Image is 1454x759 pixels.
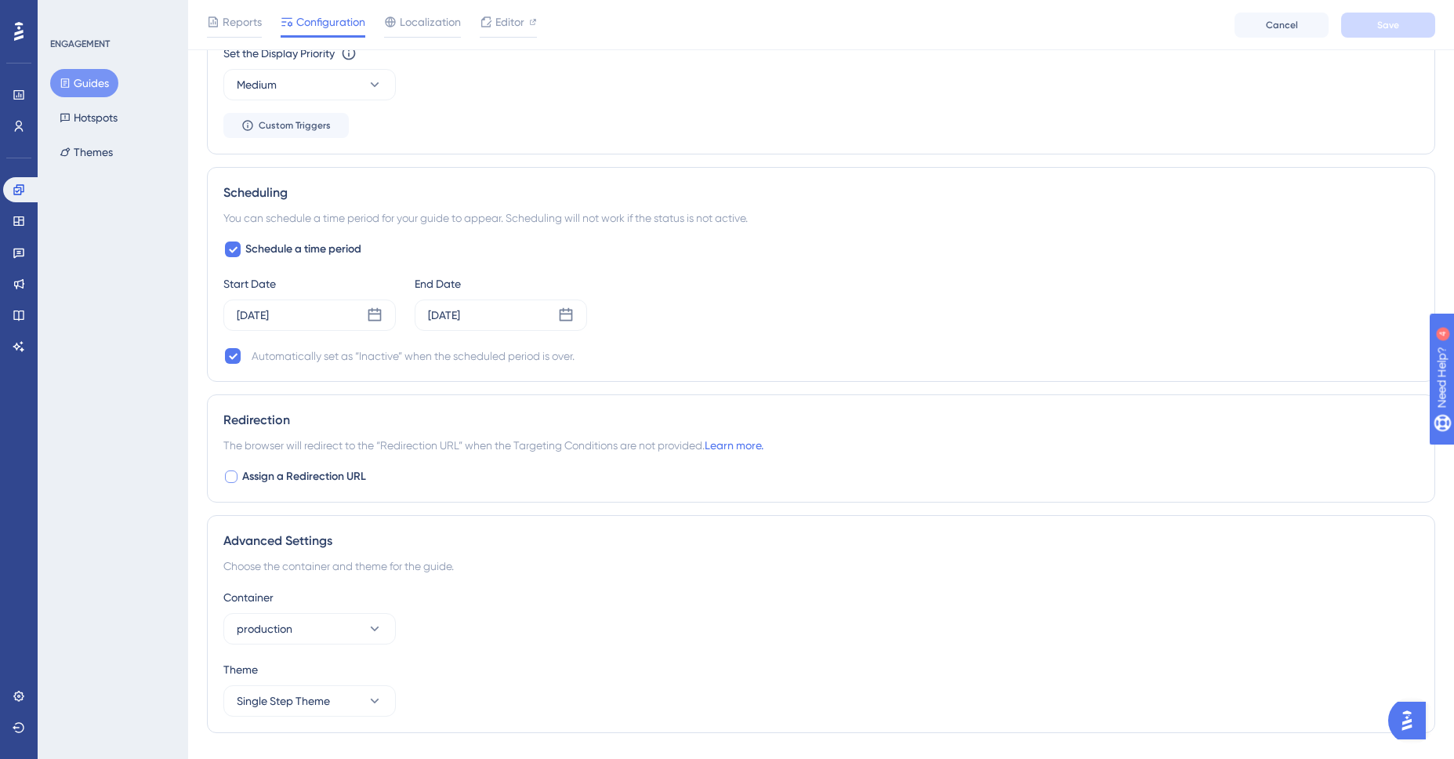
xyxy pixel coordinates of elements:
[252,347,575,365] div: Automatically set as “Inactive” when the scheduled period is over.
[495,13,524,31] span: Editor
[223,557,1419,576] div: Choose the container and theme for the guide.
[223,113,349,138] button: Custom Triggers
[223,209,1419,227] div: You can schedule a time period for your guide to appear. Scheduling will not work if the status i...
[50,138,122,166] button: Themes
[1341,13,1435,38] button: Save
[50,38,110,50] div: ENGAGEMENT
[1235,13,1329,38] button: Cancel
[223,660,1419,679] div: Theme
[223,436,763,455] span: The browser will redirect to the “Redirection URL” when the Targeting Conditions are not provided.
[237,619,292,638] span: production
[223,69,396,100] button: Medium
[400,13,461,31] span: Localization
[1377,19,1399,31] span: Save
[237,306,269,325] div: [DATE]
[428,306,460,325] div: [DATE]
[223,532,1419,550] div: Advanced Settings
[1266,19,1298,31] span: Cancel
[223,13,262,31] span: Reports
[705,439,763,452] a: Learn more.
[415,274,587,293] div: End Date
[223,613,396,645] button: production
[223,685,396,717] button: Single Step Theme
[1388,697,1435,744] iframe: UserGuiding AI Assistant Launcher
[223,588,1419,607] div: Container
[245,240,361,259] span: Schedule a time period
[50,103,127,132] button: Hotspots
[50,69,118,97] button: Guides
[223,274,396,293] div: Start Date
[223,183,1419,202] div: Scheduling
[237,692,330,710] span: Single Step Theme
[296,13,365,31] span: Configuration
[223,411,1419,430] div: Redirection
[37,4,98,23] span: Need Help?
[237,75,277,94] span: Medium
[259,119,331,132] span: Custom Triggers
[223,44,335,63] div: Set the Display Priority
[242,467,366,486] span: Assign a Redirection URL
[109,8,114,20] div: 4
